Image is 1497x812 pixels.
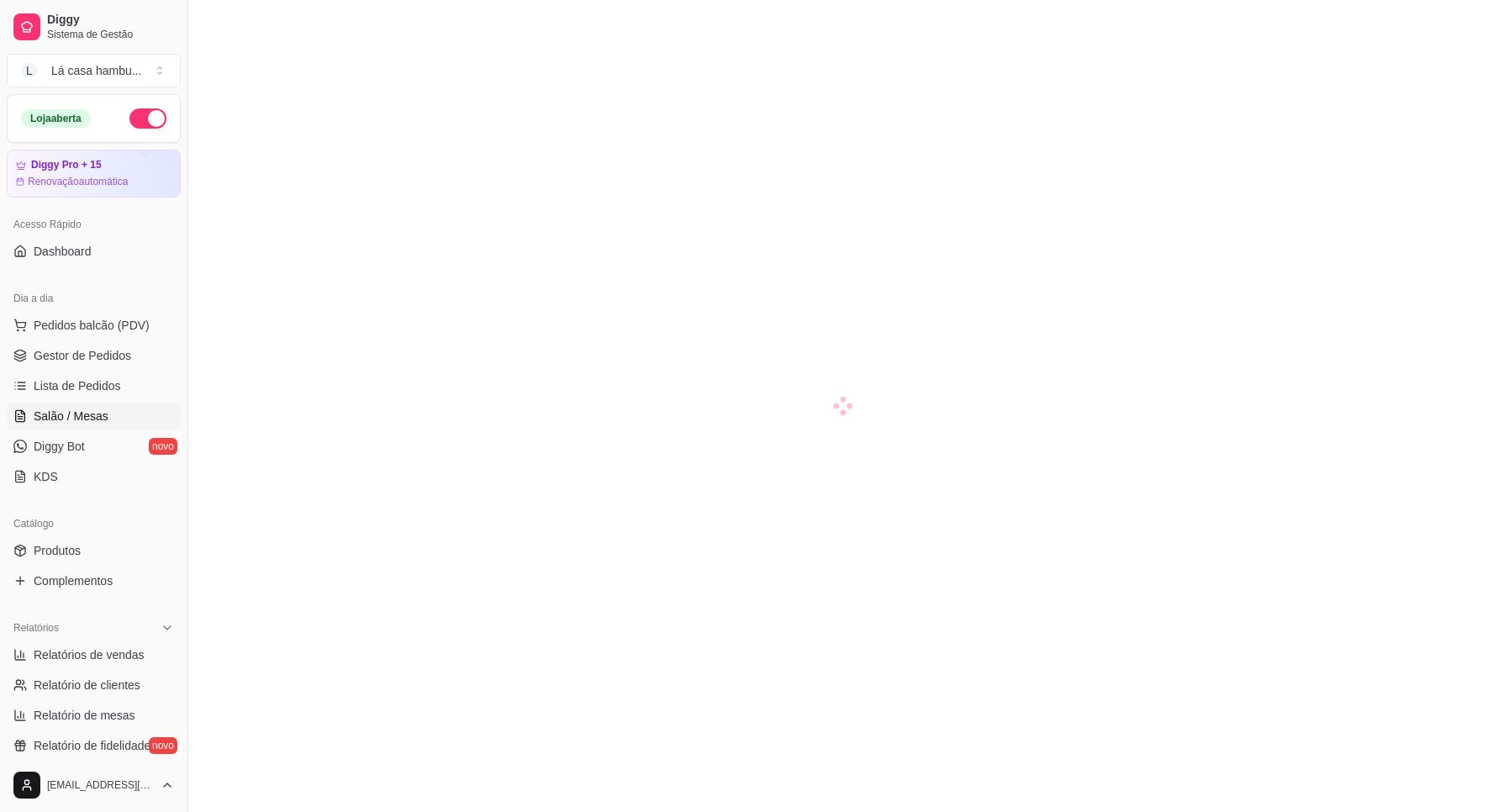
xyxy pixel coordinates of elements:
span: Gestor de Pedidos [34,347,131,364]
a: Diggy Botnovo [7,433,181,460]
div: Loja aberta [21,109,91,128]
span: Relatórios [13,621,59,635]
span: Produtos [34,542,81,559]
span: Salão / Mesas [34,408,108,424]
article: Diggy Pro + 15 [31,159,102,171]
a: Complementos [7,567,181,594]
span: L [21,62,38,79]
a: Lista de Pedidos [7,372,181,399]
a: Salão / Mesas [7,403,181,430]
span: Diggy Bot [34,438,85,455]
span: Dashboard [34,243,92,260]
button: Select a team [7,54,181,87]
span: Relatório de clientes [34,677,140,693]
button: Alterar Status [129,108,166,129]
span: Relatório de fidelidade [34,737,150,754]
a: Dashboard [7,238,181,265]
button: [EMAIL_ADDRESS][DOMAIN_NAME] [7,765,181,805]
span: KDS [34,468,58,485]
div: Catálogo [7,510,181,537]
div: Acesso Rápido [7,211,181,238]
span: Lista de Pedidos [34,377,121,394]
span: Pedidos balcão (PDV) [34,317,150,334]
a: DiggySistema de Gestão [7,7,181,47]
span: Relatórios de vendas [34,646,145,663]
a: Relatório de clientes [7,672,181,699]
a: Produtos [7,537,181,564]
article: Renovação automática [28,175,128,188]
a: Gestor de Pedidos [7,342,181,369]
a: Relatório de fidelidadenovo [7,732,181,759]
div: Dia a dia [7,285,181,312]
a: Relatório de mesas [7,702,181,729]
a: Diggy Pro + 15Renovaçãoautomática [7,150,181,198]
a: KDS [7,463,181,490]
span: Sistema de Gestão [47,28,174,41]
span: Relatório de mesas [34,707,135,724]
span: [EMAIL_ADDRESS][DOMAIN_NAME] [47,778,154,792]
a: Relatórios de vendas [7,641,181,668]
button: Pedidos balcão (PDV) [7,312,181,339]
span: Diggy [47,13,174,28]
span: Complementos [34,572,113,589]
div: Lá casa hambu ... [51,62,141,79]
